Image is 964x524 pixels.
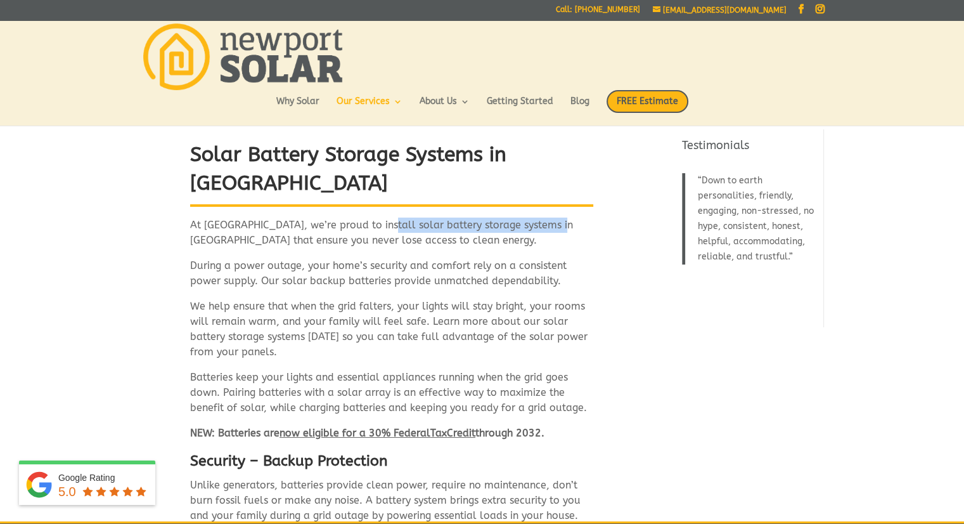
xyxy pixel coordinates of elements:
[607,90,688,113] span: FREE Estimate
[653,6,787,15] a: [EMAIL_ADDRESS][DOMAIN_NAME]
[190,452,388,469] strong: Security – Backup Protection
[487,97,553,119] a: Getting Started
[190,370,593,426] p: Batteries keep your lights and essential appliances running when the grid goes down. Pairing batt...
[58,471,149,484] div: Google Rating
[430,427,447,439] span: Tax
[337,97,402,119] a: Our Services
[280,427,475,439] span: now eligible for a 30% Federal Credit
[276,97,319,119] a: Why Solar
[190,218,593,258] p: At [GEOGRAPHIC_DATA], we’re proud to install solar battery storage systems in [GEOGRAPHIC_DATA] t...
[190,299,593,370] p: We help ensure that when the grid falters, your lights will stay bright, your rooms will remain w...
[556,6,640,19] a: Call: [PHONE_NUMBER]
[143,23,342,90] img: Newport Solar | Solar Energy Optimized.
[190,258,593,299] p: During a power outage, your home’s security and comfort rely on a consistent power supply. Our so...
[570,97,589,119] a: Blog
[682,138,816,160] h4: Testimonials
[58,485,76,499] span: 5.0
[190,143,506,195] strong: Solar Battery Storage Systems in [GEOGRAPHIC_DATA] ​
[420,97,470,119] a: About Us
[607,90,688,126] a: FREE Estimate
[682,173,816,265] blockquote: Down to earth personalities, friendly, engaging, non-stressed, no hype, consistent, honest, helpf...
[190,427,544,439] strong: NEW: Batteries are through 2032.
